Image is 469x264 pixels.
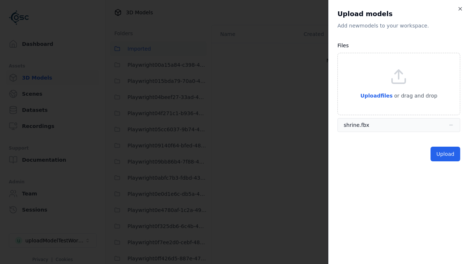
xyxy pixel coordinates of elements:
[344,121,369,129] div: shrine.fbx
[337,43,349,48] label: Files
[337,9,460,19] h2: Upload models
[393,91,437,100] p: or drag and drop
[337,22,460,29] p: Add new model s to your workspace.
[360,93,392,99] span: Upload files
[431,147,460,161] button: Upload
